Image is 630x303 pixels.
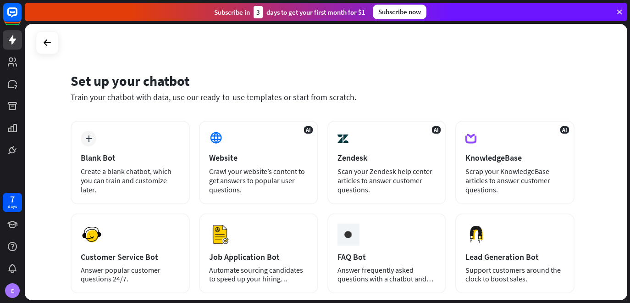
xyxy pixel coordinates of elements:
[81,152,180,163] div: Blank Bot
[5,283,20,298] div: E
[209,266,308,283] div: Automate sourcing candidates to speed up your hiring process.
[71,72,575,90] div: Set up your chatbot
[254,6,263,18] div: 3
[465,252,564,262] div: Lead Generation Bot
[209,167,308,194] div: Crawl your website’s content to get answers to popular user questions.
[373,5,426,19] div: Subscribe now
[209,152,308,163] div: Website
[465,266,564,283] div: Support customers around the clock to boost sales.
[81,252,180,262] div: Customer Service Bot
[560,126,569,134] span: AI
[3,193,22,212] a: 7 days
[85,135,92,142] i: plus
[339,226,357,243] img: ceee058c6cabd4f577f8.gif
[71,92,575,102] div: Train your chatbot with data, use our ready-to-use templates or start from scratch.
[432,126,441,134] span: AI
[304,126,313,134] span: AI
[337,266,437,283] div: Answer frequently asked questions with a chatbot and save your time.
[81,266,180,283] div: Answer popular customer questions 24/7.
[465,167,564,194] div: Scrap your KnowledgeBase articles to answer customer questions.
[10,195,15,203] div: 7
[465,152,564,163] div: KnowledgeBase
[8,203,17,210] div: days
[337,252,437,262] div: FAQ Bot
[81,167,180,194] div: Create a blank chatbot, which you can train and customize later.
[209,252,308,262] div: Job Application Bot
[337,167,437,194] div: Scan your Zendesk help center articles to answer customer questions.
[214,6,365,18] div: Subscribe in days to get your first month for $1
[337,152,437,163] div: Zendesk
